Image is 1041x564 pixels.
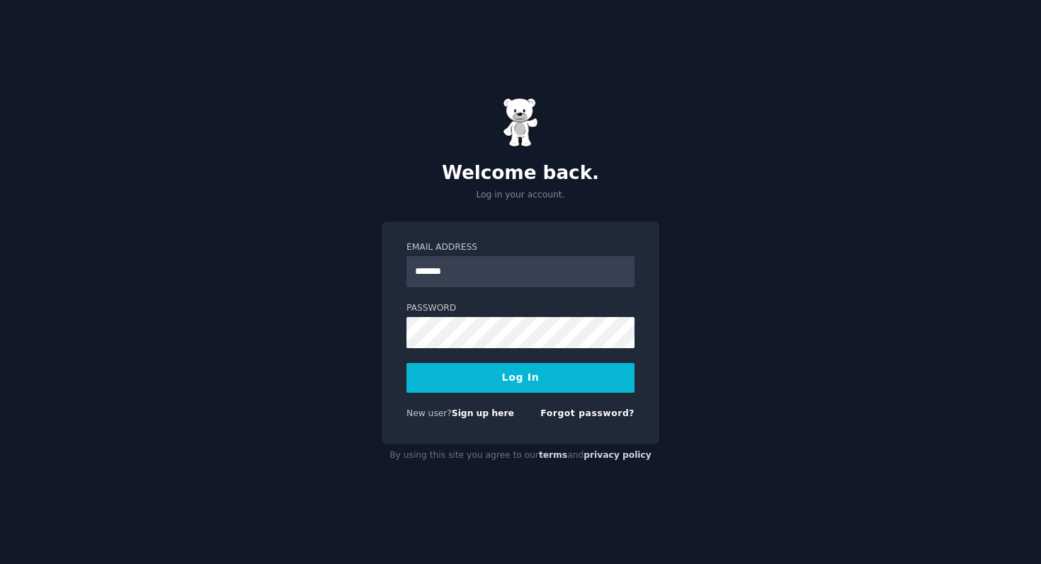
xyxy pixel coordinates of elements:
[382,162,659,185] h2: Welcome back.
[382,444,659,467] div: By using this site you agree to our and
[584,450,652,460] a: privacy policy
[406,408,452,418] span: New user?
[406,302,635,315] label: Password
[452,408,514,418] a: Sign up here
[503,98,538,147] img: Gummy Bear
[539,450,567,460] a: terms
[382,189,659,202] p: Log in your account.
[406,363,635,393] button: Log In
[540,408,635,418] a: Forgot password?
[406,241,635,254] label: Email Address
